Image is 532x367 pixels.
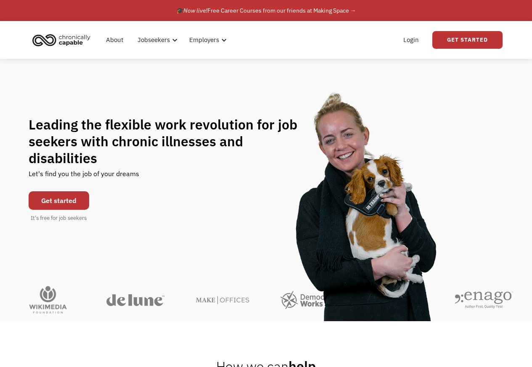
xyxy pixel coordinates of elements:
div: 🎓 Free Career Courses from our friends at Making Space → [176,5,356,16]
div: Employers [184,26,229,53]
div: Let's find you the job of your dreams [29,166,139,187]
a: home [30,31,97,49]
img: Chronically Capable logo [30,31,93,49]
div: Jobseekers [132,26,180,53]
a: Get started [29,191,89,210]
div: Jobseekers [138,35,170,45]
h1: Leading the flexible work revolution for job seekers with chronic illnesses and disabilities [29,116,314,166]
a: About [101,26,128,53]
div: It's free for job seekers [31,214,87,222]
a: Get Started [432,31,503,49]
a: Login [398,26,424,53]
em: Now live! [183,7,207,14]
div: Employers [189,35,219,45]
